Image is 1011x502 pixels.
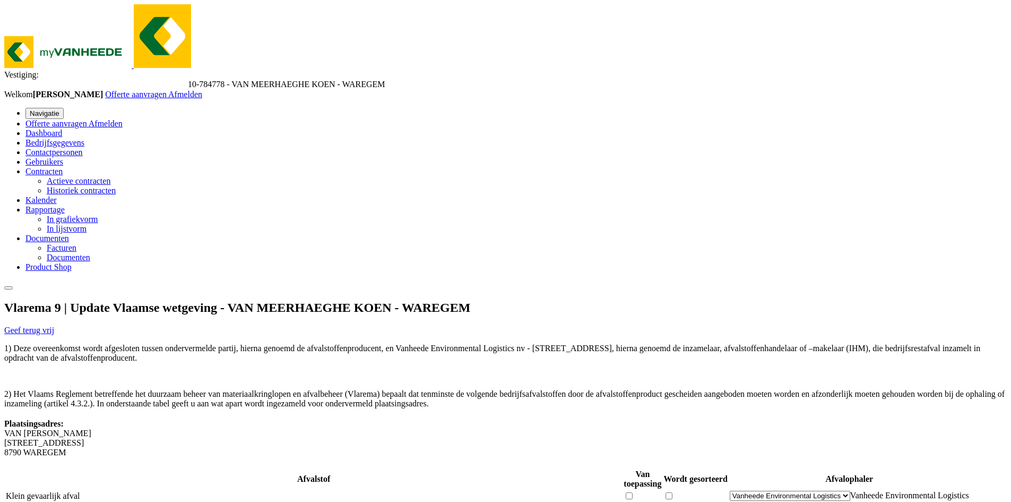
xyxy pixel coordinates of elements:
[105,90,168,99] a: Offerte aanvragen
[188,80,385,89] span: 10-784778 - VAN MEERHAEGHE KOEN - WAREGEM
[25,195,57,205] a: Kalender
[47,186,116,195] a: Historiek contracten
[47,253,90,262] a: Documenten
[25,119,89,128] a: Offerte aanvragen
[623,469,662,489] th: Van toepassing
[663,469,728,489] th: Wordt gesorteerd
[729,469,970,489] th: Afvalophaler
[25,119,87,128] span: Offerte aanvragen
[25,234,69,243] a: Documenten
[25,129,62,138] a: Dashboard
[4,419,64,428] strong: Plaatsingsadres:
[4,90,105,99] span: Welkom
[5,469,622,489] th: Afvalstof
[47,215,98,224] a: In grafiekvorm
[6,491,80,500] label: Klein gevaarlijk afval
[47,176,110,185] a: Actieve contracten
[25,138,84,147] a: Bedrijfsgegevens
[4,344,1007,363] p: 1) Deze overeenkomst wordt afgesloten tussen ondervermelde partij, hierna genoemd de afvalstoffen...
[25,148,83,157] a: Contactpersonen
[25,157,63,166] a: Gebruikers
[4,389,1007,409] p: 2) Het Vlaams Reglement betreffende het duurzaam beheer van materiaalkringlopen en afvalbeheer (V...
[25,262,72,271] a: Product Shop
[105,90,167,99] span: Offerte aanvragen
[4,326,54,335] a: Geef terug vrij
[4,301,1007,315] h2: Vlarema 9 | Update Vlaamse wetgeving - VAN MEERHAEGHE KOEN - WAREGEM
[4,419,1007,457] p: VAN [PERSON_NAME] [STREET_ADDRESS] 8790 WAREGEM
[89,119,123,128] a: Afmelden
[25,167,63,176] a: Contracten
[4,70,39,79] span: Vestiging:
[47,224,87,233] a: In lijstvorm
[850,491,969,500] span: Vanheede Environmental Logistics
[30,109,59,117] span: Navigatie
[47,243,76,252] a: Facturen
[4,36,132,68] img: myVanheede
[25,108,64,119] button: Navigatie
[134,4,191,68] img: myVanheede
[25,205,65,214] a: Rapportage
[168,90,202,99] a: Afmelden
[33,90,103,99] strong: [PERSON_NAME]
